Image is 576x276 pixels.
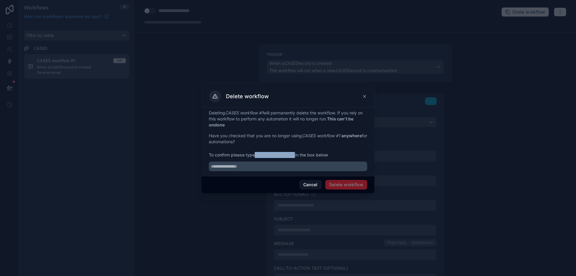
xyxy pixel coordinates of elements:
span: To confirm please type in the box below [209,152,367,158]
h3: Delete workflow [226,93,269,100]
button: Cancel [299,180,322,190]
p: Deleting will permanently delete the workflow. If you rely on this workflow to perform any automa... [209,110,367,128]
strong: anywhere [341,133,362,138]
p: Have you checked that you are no longer using for automations? [209,133,367,145]
em: CASES workflow #1 [302,133,340,138]
strong: CASES workflow #1 [255,152,295,157]
em: CASES workflow #1 [225,110,263,115]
